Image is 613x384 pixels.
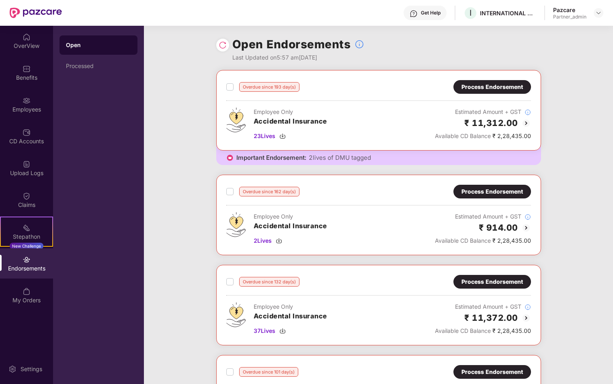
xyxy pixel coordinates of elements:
[239,277,299,287] div: Overdue since 132 day(s)
[276,237,282,244] img: svg+xml;base64,PHN2ZyBpZD0iRG93bmxvYWQtMzJ4MzIiIHhtbG5zPSJodHRwOi8vd3d3LnczLm9yZy8yMDAwL3N2ZyIgd2...
[461,187,523,196] div: Process Endorsement
[226,107,246,132] img: svg+xml;base64,PHN2ZyB4bWxucz0iaHR0cDovL3d3dy53My5vcmcvMjAwMC9zdmciIHdpZHRoPSI0OS4zMjEiIGhlaWdodD...
[464,116,518,130] h2: ₹ 11,312.00
[464,311,518,324] h2: ₹ 11,372.00
[23,128,31,136] img: svg+xml;base64,PHN2ZyBpZD0iQ0RfQWNjb3VudHMiIGRhdGEtbmFtZT0iQ0QgQWNjb3VudHMiIHhtbG5zPSJodHRwOi8vd3...
[18,365,45,373] div: Settings
[553,14,586,20] div: Partner_admin
[525,304,531,310] img: svg+xml;base64,PHN2ZyBpZD0iSW5mb18tXzMyeDMyIiBkYXRhLW5hbWU9IkluZm8gLSAzMngzMiIgeG1sbnM9Imh0dHA6Ly...
[435,132,531,140] div: ₹ 2,28,435.00
[469,8,472,18] span: I
[23,256,31,264] img: svg+xml;base64,PHN2ZyBpZD0iRW5kb3JzZW1lbnRzIiB4bWxucz0iaHR0cDovL3d3dy53My5vcmcvMjAwMC9zdmciIHdpZH...
[226,212,246,237] img: svg+xml;base64,PHN2ZyB4bWxucz0iaHR0cDovL3d3dy53My5vcmcvMjAwMC9zdmciIHdpZHRoPSI0OS4zMjEiIGhlaWdodD...
[461,83,523,91] div: Process Endorsement
[23,160,31,168] img: svg+xml;base64,PHN2ZyBpZD0iVXBsb2FkX0xvZ3MiIGRhdGEtbmFtZT0iVXBsb2FkIExvZ3MiIHhtbG5zPSJodHRwOi8vd3...
[239,187,299,196] div: Overdue since 162 day(s)
[239,367,298,377] div: Overdue since 101 day(s)
[254,132,275,140] span: 23 Lives
[254,116,327,127] h3: Accidental Insurance
[435,212,531,221] div: Estimated Amount + GST
[254,326,275,335] span: 37 Lives
[525,109,531,116] img: svg+xml;base64,PHN2ZyBpZD0iSW5mb18tXzMyeDMyIiBkYXRhLW5hbWU9IkluZm8gLSAzMngzMiIgeG1sbnM9Imh0dHA6Ly...
[355,39,364,49] img: svg+xml;base64,PHN2ZyBpZD0iSW5mb18tXzMyeDMyIiBkYXRhLW5hbWU9IkluZm8gLSAzMngzMiIgeG1sbnM9Imh0dHA6Ly...
[66,63,131,69] div: Processed
[10,8,62,18] img: New Pazcare Logo
[66,41,131,49] div: Open
[553,6,586,14] div: Pazcare
[309,154,371,162] span: 2 lives of DMU tagged
[254,107,327,116] div: Employee Only
[521,223,531,233] img: svg+xml;base64,PHN2ZyBpZD0iQmFjay0yMHgyMCIgeG1sbnM9Imh0dHA6Ly93d3cudzMub3JnLzIwMDAvc3ZnIiB3aWR0aD...
[23,97,31,105] img: svg+xml;base64,PHN2ZyBpZD0iRW1wbG95ZWVzIiB4bWxucz0iaHR0cDovL3d3dy53My5vcmcvMjAwMC9zdmciIHdpZHRoPS...
[435,132,491,139] span: Available CD Balance
[1,233,52,241] div: Stepathon
[254,221,327,231] h3: Accidental Insurance
[254,236,272,245] span: 2 Lives
[435,237,491,244] span: Available CD Balance
[279,328,286,334] img: svg+xml;base64,PHN2ZyBpZD0iRG93bmxvYWQtMzJ4MzIiIHhtbG5zPSJodHRwOi8vd3d3LnczLm9yZy8yMDAwL3N2ZyIgd2...
[236,154,306,162] span: Important Endorsement:
[461,367,523,376] div: Process Endorsement
[525,214,531,220] img: svg+xml;base64,PHN2ZyBpZD0iSW5mb18tXzMyeDMyIiBkYXRhLW5hbWU9IkluZm8gLSAzMngzMiIgeG1sbnM9Imh0dHA6Ly...
[23,192,31,200] img: svg+xml;base64,PHN2ZyBpZD0iQ2xhaW0iIHhtbG5zPSJodHRwOi8vd3d3LnczLm9yZy8yMDAwL3N2ZyIgd2lkdGg9IjIwIi...
[435,236,531,245] div: ₹ 2,28,435.00
[23,33,31,41] img: svg+xml;base64,PHN2ZyBpZD0iSG9tZSIgeG1sbnM9Imh0dHA6Ly93d3cudzMub3JnLzIwMDAvc3ZnIiB3aWR0aD0iMjAiIG...
[254,302,327,311] div: Employee Only
[421,10,441,16] div: Get Help
[595,10,602,16] img: svg+xml;base64,PHN2ZyBpZD0iRHJvcGRvd24tMzJ4MzIiIHhtbG5zPSJodHRwOi8vd3d3LnczLm9yZy8yMDAwL3N2ZyIgd2...
[23,65,31,73] img: svg+xml;base64,PHN2ZyBpZD0iQmVuZWZpdHMiIHhtbG5zPSJodHRwOi8vd3d3LnczLm9yZy8yMDAwL3N2ZyIgd2lkdGg9Ij...
[219,41,227,49] img: svg+xml;base64,PHN2ZyBpZD0iUmVsb2FkLTMyeDMyIiB4bWxucz0iaHR0cDovL3d3dy53My5vcmcvMjAwMC9zdmciIHdpZH...
[23,224,31,232] img: svg+xml;base64,PHN2ZyB4bWxucz0iaHR0cDovL3d3dy53My5vcmcvMjAwMC9zdmciIHdpZHRoPSIyMSIgaGVpZ2h0PSIyMC...
[521,313,531,323] img: svg+xml;base64,PHN2ZyBpZD0iQmFjay0yMHgyMCIgeG1sbnM9Imh0dHA6Ly93d3cudzMub3JnLzIwMDAvc3ZnIiB3aWR0aD...
[279,133,286,139] img: svg+xml;base64,PHN2ZyBpZD0iRG93bmxvYWQtMzJ4MzIiIHhtbG5zPSJodHRwOi8vd3d3LnczLm9yZy8yMDAwL3N2ZyIgd2...
[479,221,518,234] h2: ₹ 914.00
[480,9,536,17] div: INTERNATIONAL ASSET RECONSTRUCTION COMPANY PRIVATE LIMITED
[226,154,234,162] img: icon
[435,107,531,116] div: Estimated Amount + GST
[232,35,351,53] h1: Open Endorsements
[410,10,418,18] img: svg+xml;base64,PHN2ZyBpZD0iSGVscC0zMngzMiIgeG1sbnM9Imh0dHA6Ly93d3cudzMub3JnLzIwMDAvc3ZnIiB3aWR0aD...
[8,365,16,373] img: svg+xml;base64,PHN2ZyBpZD0iU2V0dGluZy0yMHgyMCIgeG1sbnM9Imh0dHA6Ly93d3cudzMub3JnLzIwMDAvc3ZnIiB3aW...
[232,53,365,62] div: Last Updated on 5:57 am[DATE]
[461,277,523,286] div: Process Endorsement
[226,302,246,327] img: svg+xml;base64,PHN2ZyB4bWxucz0iaHR0cDovL3d3dy53My5vcmcvMjAwMC9zdmciIHdpZHRoPSI0OS4zMjEiIGhlaWdodD...
[435,302,531,311] div: Estimated Amount + GST
[254,212,327,221] div: Employee Only
[23,287,31,295] img: svg+xml;base64,PHN2ZyBpZD0iTXlfT3JkZXJzIiBkYXRhLW5hbWU9Ik15IE9yZGVycyIgeG1sbnM9Imh0dHA6Ly93d3cudz...
[521,118,531,128] img: svg+xml;base64,PHN2ZyBpZD0iQmFjay0yMHgyMCIgeG1sbnM9Imh0dHA6Ly93d3cudzMub3JnLzIwMDAvc3ZnIiB3aWR0aD...
[435,326,531,335] div: ₹ 2,28,435.00
[239,82,299,92] div: Overdue since 193 day(s)
[435,327,491,334] span: Available CD Balance
[10,243,43,249] div: New Challenge
[254,311,327,322] h3: Accidental Insurance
